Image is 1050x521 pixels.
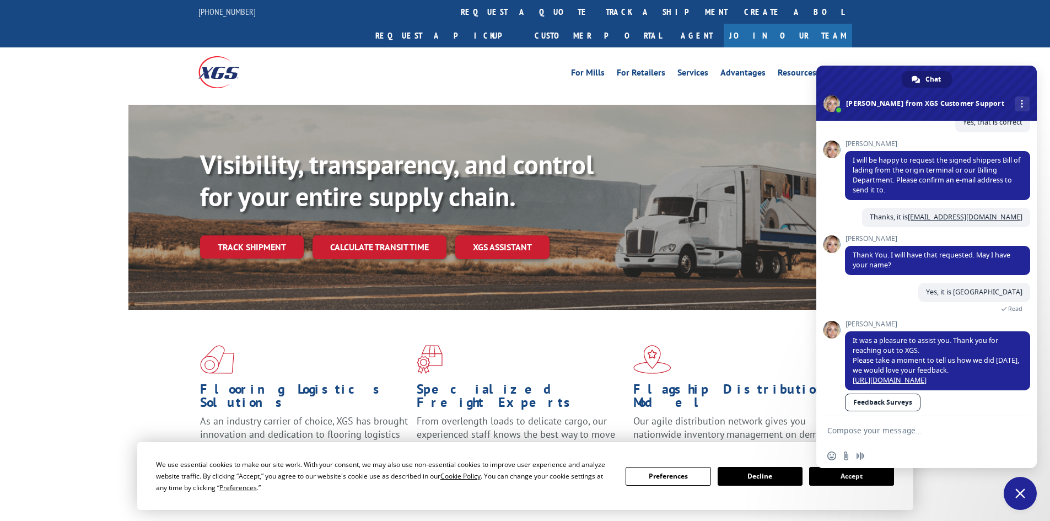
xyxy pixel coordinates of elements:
span: It was a pleasure to assist you. Thank you for reaching out to XGS. Please take a moment to tell ... [853,336,1019,385]
a: [PHONE_NUMBER] [198,6,256,17]
img: xgs-icon-focused-on-flooring-red [417,345,443,374]
span: Thanks, it is [870,212,1022,222]
div: We use essential cookies to make our site work. With your consent, we may also use non-essential ... [156,459,612,493]
a: Customer Portal [526,24,670,47]
h1: Flagship Distribution Model [633,383,842,415]
button: Decline [718,467,803,486]
h1: Specialized Freight Experts [417,383,625,415]
a: Advantages [720,68,766,80]
a: XGS ASSISTANT [455,235,550,259]
span: [PERSON_NAME] [845,235,1030,243]
a: Services [677,68,708,80]
a: Join Our Team [724,24,852,47]
a: Agent [670,24,724,47]
span: Cookie Policy [440,471,481,481]
span: Chat [925,71,941,88]
a: For Retailers [617,68,665,80]
span: [PERSON_NAME] [845,140,1030,148]
button: Accept [809,467,894,486]
span: Yes, that is correct [963,117,1022,127]
textarea: Compose your message... [827,426,1001,436]
a: Feedback Surveys [845,394,920,411]
b: Visibility, transparency, and control for your entire supply chain. [200,147,594,213]
span: Insert an emoji [827,452,836,460]
a: [EMAIL_ADDRESS][DOMAIN_NAME] [908,212,1022,222]
span: Thank You. I will have that requested. May I have your name? [853,250,1010,270]
a: Track shipment [200,235,304,259]
div: Chat [902,71,952,88]
div: Cookie Consent Prompt [137,442,913,510]
a: [URL][DOMAIN_NAME] [853,375,927,385]
h1: Flooring Logistics Solutions [200,383,408,415]
span: Audio message [856,452,865,460]
span: Read [1008,305,1022,313]
img: xgs-icon-total-supply-chain-intelligence-red [200,345,234,374]
button: Preferences [626,467,710,486]
span: [PERSON_NAME] [845,320,1030,328]
span: Send a file [842,452,850,460]
p: From overlength loads to delicate cargo, our experienced staff knows the best way to move your fr... [417,415,625,464]
a: Calculate transit time [313,235,446,259]
a: Request a pickup [367,24,526,47]
a: For Mills [571,68,605,80]
span: Preferences [219,483,257,492]
span: As an industry carrier of choice, XGS has brought innovation and dedication to flooring logistics... [200,415,408,454]
a: Resources [778,68,816,80]
div: Close chat [1004,477,1037,510]
div: More channels [1015,96,1030,111]
img: xgs-icon-flagship-distribution-model-red [633,345,671,374]
span: Yes, it is [GEOGRAPHIC_DATA] [926,287,1022,297]
span: I will be happy to request the signed shippers Bill of lading from the origin terminal or our Bil... [853,155,1020,195]
span: Our agile distribution network gives you nationwide inventory management on demand. [633,415,836,441]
